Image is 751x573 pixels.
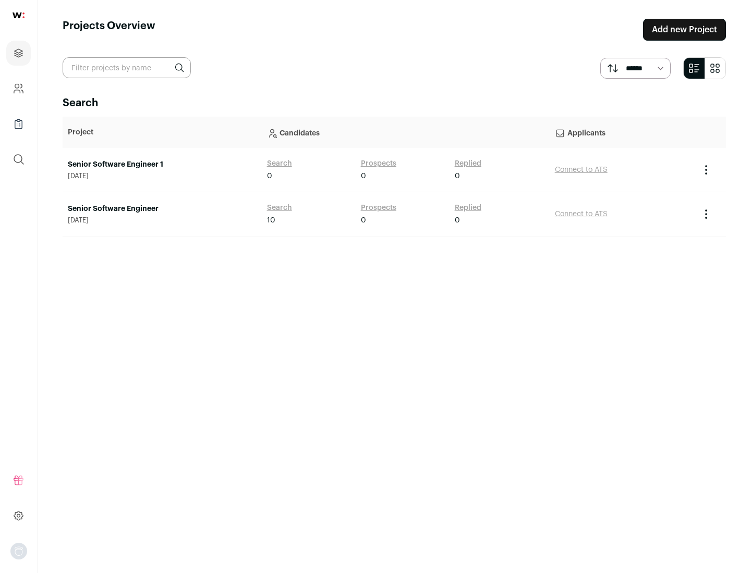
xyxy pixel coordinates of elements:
[361,158,396,169] a: Prospects
[361,215,366,226] span: 0
[68,127,257,138] p: Project
[13,13,25,18] img: wellfound-shorthand-0d5821cbd27db2630d0214b213865d53afaa358527fdda9d0ea32b1df1b89c2c.svg
[68,172,257,180] span: [DATE]
[267,215,275,226] span: 10
[700,208,712,220] button: Project Actions
[6,111,31,136] a: Company Lists
[455,203,481,213] a: Replied
[361,203,396,213] a: Prospects
[361,171,366,181] span: 0
[68,204,257,214] a: Senior Software Engineer
[455,171,460,181] span: 0
[455,158,481,169] a: Replied
[10,543,27,559] img: nopic.png
[555,166,608,173] a: Connect to ATS
[700,164,712,176] button: Project Actions
[455,215,460,226] span: 0
[555,210,608,218] a: Connect to ATS
[63,57,191,78] input: Filter projects by name
[68,159,257,170] a: Senior Software Engineer 1
[267,158,292,169] a: Search
[63,96,726,110] h2: Search
[267,203,292,213] a: Search
[267,122,544,143] p: Candidates
[10,543,27,559] button: Open dropdown
[6,76,31,101] a: Company and ATS Settings
[555,122,689,143] p: Applicants
[6,41,31,66] a: Projects
[63,19,155,41] h1: Projects Overview
[267,171,272,181] span: 0
[643,19,726,41] a: Add new Project
[68,216,257,225] span: [DATE]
